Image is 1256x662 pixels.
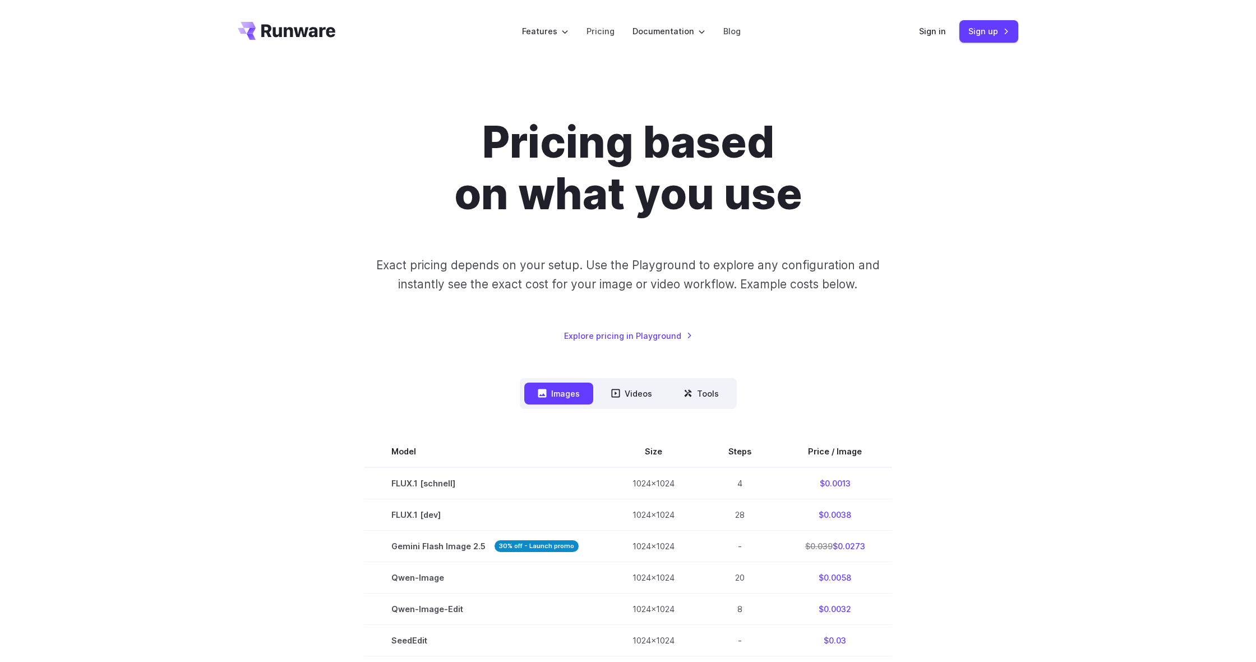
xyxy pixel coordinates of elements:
td: $0.0038 [778,499,892,531]
a: Sign in [919,25,946,38]
button: Videos [598,383,666,404]
td: - [701,531,778,562]
td: 1024x1024 [606,594,701,625]
a: Explore pricing in Playground [564,329,692,342]
a: Sign up [959,20,1018,42]
label: Documentation [632,25,705,38]
td: FLUX.1 [schnell] [364,467,606,499]
button: Images [524,383,593,404]
th: Steps [701,436,778,467]
td: 1024x1024 [606,467,701,499]
s: $0.039 [805,541,833,551]
h1: Pricing based on what you use [316,117,940,220]
td: 1024x1024 [606,625,701,656]
td: $0.0013 [778,467,892,499]
td: Qwen-Image [364,562,606,594]
td: Qwen-Image-Edit [364,594,606,625]
td: 20 [701,562,778,594]
td: 8 [701,594,778,625]
td: $0.0273 [778,531,892,562]
span: Gemini Flash Image 2.5 [391,540,579,553]
td: 1024x1024 [606,531,701,562]
a: Blog [723,25,741,38]
p: Exact pricing depends on your setup. Use the Playground to explore any configuration and instantl... [355,256,901,293]
th: Size [606,436,701,467]
td: 1024x1024 [606,562,701,594]
button: Tools [670,383,732,404]
strong: 30% off - Launch promo [495,540,579,552]
td: $0.0032 [778,594,892,625]
td: SeedEdit [364,625,606,656]
td: $0.03 [778,625,892,656]
td: 4 [701,467,778,499]
th: Model [364,436,606,467]
td: - [701,625,778,656]
td: 28 [701,499,778,531]
td: 1024x1024 [606,499,701,531]
a: Pricing [587,25,615,38]
a: Go to / [238,22,335,40]
th: Price / Image [778,436,892,467]
label: Features [522,25,569,38]
td: $0.0058 [778,562,892,594]
td: FLUX.1 [dev] [364,499,606,531]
